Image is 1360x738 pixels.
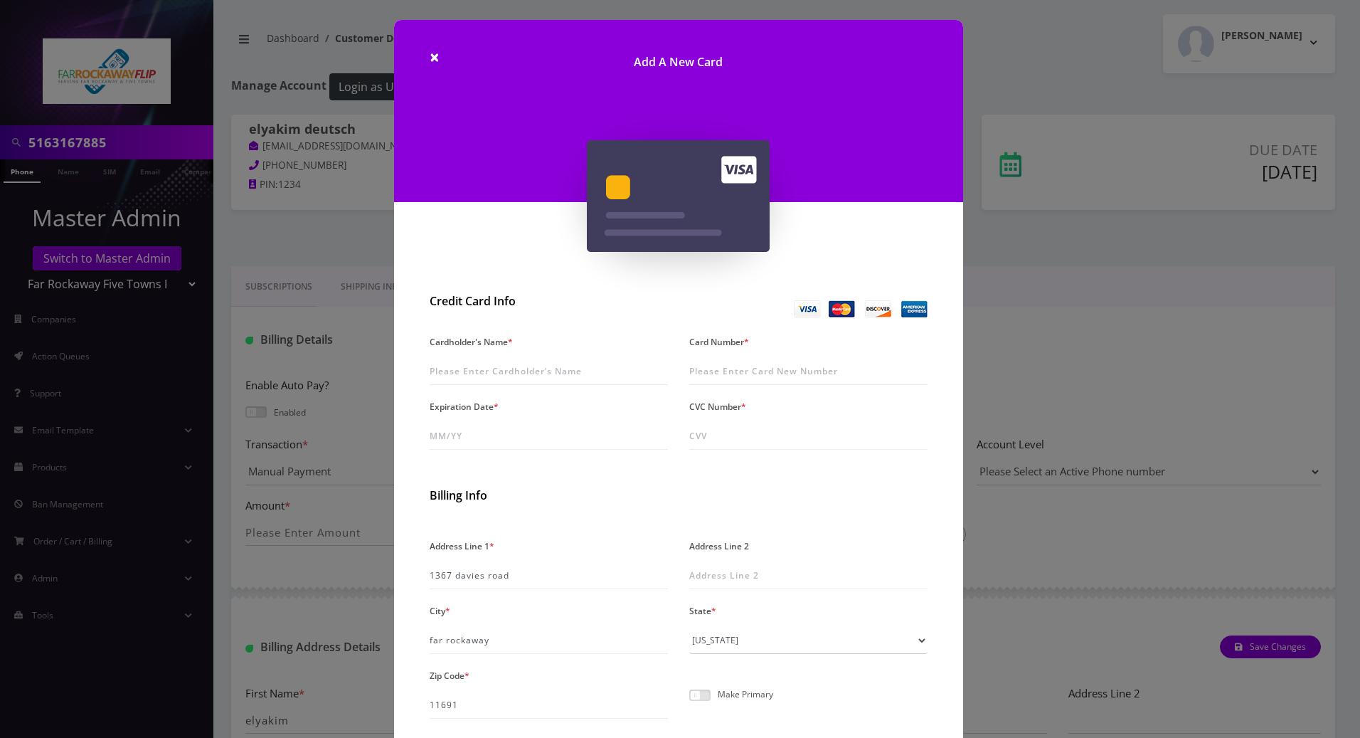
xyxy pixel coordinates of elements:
[430,332,513,352] label: Cardholder's Name
[794,300,928,317] img: Credit Card Info
[689,396,746,417] label: CVC Number
[587,140,770,252] img: Add A New Card
[430,396,499,417] label: Expiration Date
[718,690,773,699] p: Make Primary
[430,48,440,65] button: Close
[689,423,928,450] input: CVV
[689,562,928,589] input: Address Line 2
[689,358,928,385] input: Please Enter Card New Number
[394,20,963,90] h1: Add A New Card
[689,332,749,352] label: Card Number
[430,45,440,68] span: ×
[689,536,749,557] label: Address Line 2
[430,358,668,385] input: Please Enter Cardholder’s Name
[430,665,469,686] label: Zip Code
[689,601,716,621] label: State
[430,295,668,308] h2: Credit Card Info
[430,423,668,450] input: MM/YY
[430,536,494,557] label: Address Line 1
[430,489,928,502] h2: Billing Info
[430,601,450,621] label: City
[430,562,668,589] input: Address Line 1
[430,627,668,654] input: City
